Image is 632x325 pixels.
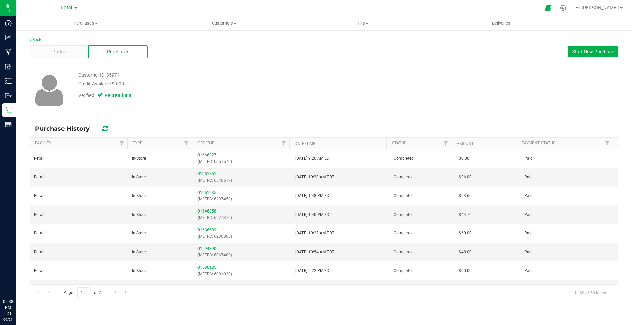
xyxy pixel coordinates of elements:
img: user-icon.png [32,73,67,108]
span: Tills [294,20,431,26]
button: Start New Purchase [568,46,618,57]
span: Retail [34,174,44,180]
a: Go to the last page [122,287,131,297]
p: (METRC: 6361670) [197,158,287,165]
p: (METRC: 6230805) [197,233,287,240]
a: Date/Time [295,141,315,146]
span: Hi, [PERSON_NAME]! [575,5,619,10]
div: Customer ID: 35971 [78,72,120,79]
a: 01661351 [197,171,216,176]
span: Paid [524,155,533,162]
span: In-Store [132,249,146,255]
span: Purchase History [35,125,97,132]
a: Tills [293,16,432,30]
span: $90.00 [459,268,472,274]
span: 1 - 20 of 38 items [569,287,611,298]
a: Type [133,141,142,145]
a: 01651635 [197,190,216,195]
span: [DATE] 1:40 PM EDT [295,211,332,218]
span: $36.00 [459,174,472,180]
span: Paid [524,230,533,236]
a: Filter [116,137,127,149]
span: $63.60 [459,193,472,199]
span: In-Store [132,155,146,162]
inline-svg: Reports [5,121,12,128]
a: Filter [278,137,289,149]
inline-svg: Analytics [5,34,12,41]
inline-svg: Dashboard [5,20,12,26]
span: Retail [61,5,74,11]
span: Paid [524,249,533,255]
span: $0.00 [459,155,469,162]
inline-svg: Outbound [5,92,12,99]
span: $60.00 [459,230,472,236]
div: Verified: [78,92,132,99]
p: (METRC: 6067409) [197,252,287,258]
span: Deliveries [483,20,520,26]
a: Facility [35,141,51,145]
a: Filter [440,137,451,149]
p: (METRC: 6340517) [197,177,287,184]
span: In-Store [132,193,146,199]
input: 1 [77,287,89,298]
span: Completed [394,249,414,255]
span: [DATE] 1:48 PM EDT [295,193,332,199]
span: Completed [394,193,414,199]
span: Customers [155,20,293,26]
a: Order ID [197,141,215,145]
a: Status [392,141,406,145]
span: [DATE] 9:20 AM EDT [295,155,332,162]
a: Back [30,37,41,42]
span: In-Store [132,230,146,236]
span: In-Store [132,174,146,180]
span: [DATE] 10:38 AM EDT [295,174,334,180]
span: Open Ecommerce Menu [541,1,556,15]
inline-svg: Manufacturing [5,49,12,55]
a: 01646858 [197,209,216,214]
span: $44.76 [459,211,472,218]
span: In-Store [132,268,146,274]
span: Paid [524,193,533,199]
span: Retail [34,249,44,255]
span: Paid [524,211,533,218]
span: Purchases [16,20,155,26]
span: Retail [34,193,44,199]
p: (METRC: 6297458) [197,196,287,202]
span: Purchases [107,48,129,55]
a: Amount [457,141,474,146]
p: (METRC: 6277370) [197,215,287,221]
p: 05:38 PM EDT [3,299,13,317]
inline-svg: Retail [5,107,12,114]
p: 09/21 [3,317,13,322]
span: [DATE] 2:22 PM EDT [295,268,332,274]
span: [DATE] 10:22 AM EDT [295,230,334,236]
span: Completed [394,174,414,180]
inline-svg: Inventory [5,78,12,84]
a: Filter [181,137,192,149]
a: 01580185 [197,265,216,270]
div: Manage settings [559,5,568,11]
iframe: Resource center [7,271,27,291]
a: 01594390 [197,246,216,251]
a: 01666327 [197,153,216,157]
span: Completed [394,155,414,162]
span: Recreational [105,92,132,99]
span: [DATE] 10:54 AM EDT [295,249,334,255]
span: Retail [34,211,44,218]
span: Paid [524,268,533,274]
a: 01636639 [197,228,216,232]
span: In-Store [132,211,146,218]
span: Profile [52,48,66,55]
a: Deliveries [432,16,570,30]
a: Payment Status [522,141,555,145]
span: Completed [394,211,414,218]
span: Retail [34,230,44,236]
a: Customers [155,16,293,30]
span: Paid [524,174,533,180]
a: Go to the next page [111,287,121,297]
inline-svg: Inbound [5,63,12,70]
span: Retail [34,268,44,274]
a: Filter [602,137,613,149]
span: Start New Purchase [572,49,614,54]
span: $48.00 [459,249,472,255]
